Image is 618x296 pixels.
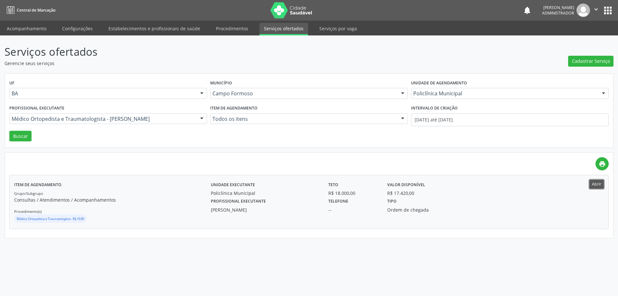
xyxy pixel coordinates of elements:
i: print [599,160,606,167]
img: img [576,4,590,17]
a: Serviços ofertados [259,23,308,35]
span: Todos os itens [212,116,395,122]
label: Intervalo de criação [411,103,458,113]
button:  [590,4,602,17]
label: Unidade executante [211,180,255,190]
label: Item de agendamento [210,103,257,113]
div: [PERSON_NAME] [211,206,320,213]
input: Selecione um intervalo [411,113,609,126]
small: Grupo/Subgrupo [14,191,43,196]
label: Município [210,78,232,88]
a: Central de Marcação [5,5,55,15]
label: Profissional executante [9,103,64,113]
label: Item de agendamento [14,180,61,190]
span: Central de Marcação [17,7,55,13]
i:  [593,6,600,13]
a: Procedimentos [211,23,253,34]
span: Administrador [542,10,574,16]
span: Campo Formoso [212,90,395,97]
label: Valor disponível [387,180,425,190]
div: R$ 17.420,00 [387,190,414,196]
div: [PERSON_NAME] [542,5,574,10]
button: Cadastrar Serviço [568,56,613,67]
span: Policlínica Municipal [413,90,595,97]
span: BA [12,90,194,97]
span: Cadastrar Serviço [572,58,610,64]
div: -- [328,206,378,213]
div: Ordem de chegada [387,206,466,213]
small: Médico Ortopedista e Traumatologista - R$ 10,00 [17,217,84,221]
a: Configurações [58,23,97,34]
a: Acompanhamento [2,23,51,34]
p: Consultas / Atendimentos / Acompanhamentos [14,196,211,203]
div: Policlínica Municipal [211,190,320,196]
a: Serviços por vaga [315,23,361,34]
button: notifications [523,6,532,15]
label: Telefone [328,196,348,206]
a: Estabelecimentos e profissionais de saúde [104,23,205,34]
label: Unidade de agendamento [411,78,467,88]
p: Gerencie seus serviços [5,60,431,67]
a: print [595,157,609,170]
span: Médico Ortopedista e Traumatologista - [PERSON_NAME] [12,116,194,122]
label: UF [9,78,14,88]
label: Profissional executante [211,196,266,206]
label: Teto [328,180,338,190]
button: Buscar [9,131,32,142]
button: apps [602,5,613,16]
label: Tipo [387,196,397,206]
button: Abrir [589,180,604,188]
small: Procedimento(s) [14,209,42,214]
div: R$ 18.000,00 [328,190,378,196]
p: Serviços ofertados [5,44,431,60]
